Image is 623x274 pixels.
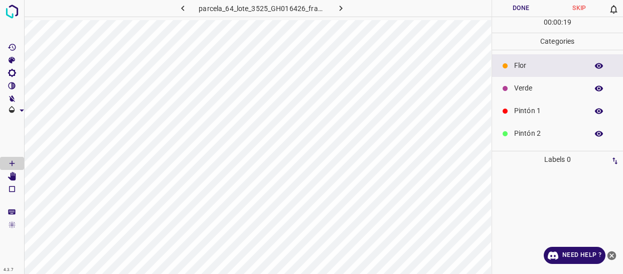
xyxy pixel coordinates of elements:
button: close-help [605,247,618,264]
p: Pintón 2 [514,128,583,139]
p: Pintón 1 [514,106,583,116]
a: Need Help ? [544,247,605,264]
img: logo [3,3,21,21]
div: 4.3.7 [1,266,16,274]
h6: parcela_64_lote_3525_GH016426_frame_00033_31898.jpg [199,3,325,17]
p: Labels 0 [495,151,620,168]
p: 00 [553,17,561,28]
div: : : [544,17,571,33]
p: Verde [514,83,583,94]
p: 00 [544,17,552,28]
p: Flor [514,60,583,71]
p: 19 [563,17,571,28]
